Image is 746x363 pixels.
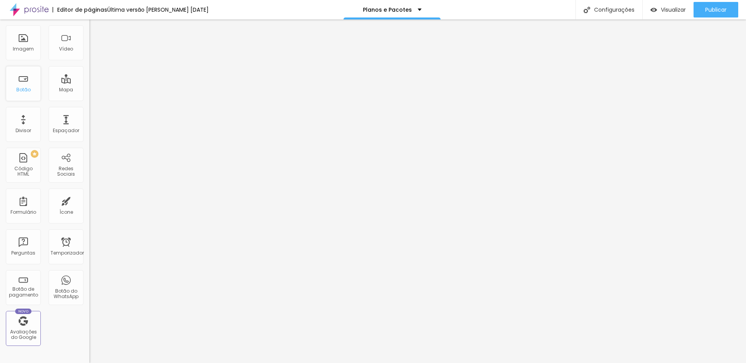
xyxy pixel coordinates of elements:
font: Editor de páginas [57,6,107,14]
font: Código HTML [14,165,33,177]
font: Perguntas [11,250,35,256]
font: Formulário [10,209,36,215]
font: Vídeo [59,45,73,52]
font: Botão [16,86,31,93]
img: Ícone [584,7,590,13]
font: Redes Sociais [57,165,75,177]
font: Espaçador [53,127,79,134]
button: Visualizar [643,2,694,17]
font: Temporizador [51,250,84,256]
font: Visualizar [661,6,686,14]
font: Última versão [PERSON_NAME] [DATE] [107,6,209,14]
font: Divisor [16,127,31,134]
img: view-1.svg [650,7,657,13]
font: Botão de pagamento [9,286,38,298]
button: Publicar [694,2,738,17]
font: Publicar [705,6,727,14]
font: Imagem [13,45,34,52]
font: Novo [18,309,29,314]
font: Avaliações do Google [10,328,37,340]
font: Configurações [594,6,634,14]
font: Mapa [59,86,73,93]
font: Planos e Pacotes [363,6,412,14]
font: Botão do WhatsApp [54,288,78,300]
font: Ícone [59,209,73,215]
